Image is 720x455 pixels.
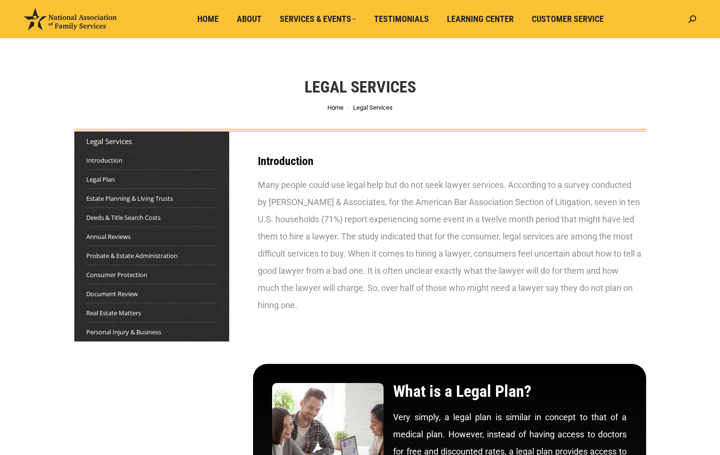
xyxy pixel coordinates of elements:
[86,232,131,241] a: Annual Reviews
[86,270,147,279] a: Consumer Protection
[230,10,268,28] a: About
[440,10,520,28] a: Learning Center
[447,14,514,24] span: Learning Center
[86,327,161,337] a: Personal Injury & Business
[86,194,173,203] a: Estate Planning & Living Trusts
[86,136,217,146] div: Legal Services
[525,10,610,28] a: Customer Service
[258,155,641,167] h3: Introduction
[86,251,178,260] a: Probate & Estate Administration
[353,104,393,111] span: Legal Services
[374,14,429,24] span: Testimonials
[367,10,436,28] a: Testimonials
[86,155,122,165] a: Introduction
[304,76,416,97] h1: Legal Services
[86,289,138,299] a: Document Review
[280,14,356,24] span: Services & Events
[327,104,344,111] a: Home
[552,393,716,438] iframe: Tidio Chat
[393,383,627,399] h2: What is a Legal Plan?
[24,8,117,30] img: National Association of Family Services
[532,14,604,24] span: Customer Service
[86,213,161,222] a: Deeds & Title Search Costs
[191,10,225,28] a: Home
[197,14,219,24] span: Home
[237,14,262,24] span: About
[86,308,141,318] a: Real Estate Matters
[86,175,115,184] a: Legal Plan
[258,176,641,314] div: Many people could use legal help but do not seek lawyer services. According to a survey conducted...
